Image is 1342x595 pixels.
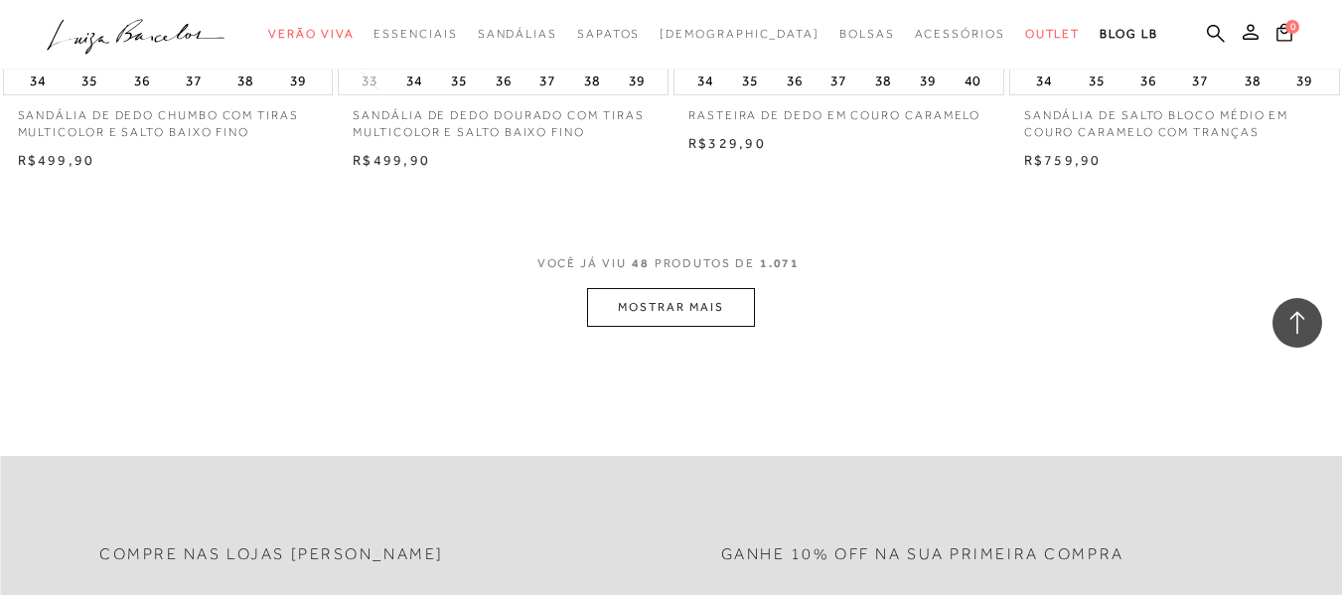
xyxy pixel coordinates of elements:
[180,67,208,94] button: 37
[338,95,669,141] a: SANDÁLIA DE DEDO DOURADO COM TIRAS MULTICOLOR E SALTO BAIXO FINO
[1290,67,1318,94] button: 39
[623,67,651,94] button: 39
[824,67,852,94] button: 37
[1025,16,1081,53] a: noSubCategoriesText
[736,67,764,94] button: 35
[400,67,428,94] button: 34
[490,67,518,94] button: 36
[445,67,473,94] button: 35
[1100,27,1157,41] span: BLOG LB
[3,95,334,141] a: SANDÁLIA DE DEDO CHUMBO COM TIRAS MULTICOLOR E SALTO BAIXO FINO
[1030,67,1058,94] button: 34
[1083,67,1111,94] button: 35
[1009,95,1340,141] a: SANDÁLIA DE SALTO BLOCO MÉDIO EM COURO CARAMELO COM TRANÇAS
[373,27,457,41] span: Essenciais
[18,152,95,168] span: R$499,90
[478,27,557,41] span: Sandálias
[356,72,383,90] button: 33
[578,67,606,94] button: 38
[1285,20,1299,34] span: 0
[353,152,430,168] span: R$499,90
[1270,22,1298,49] button: 0
[1239,67,1267,94] button: 38
[1186,67,1214,94] button: 37
[577,16,640,53] a: noSubCategoriesText
[268,27,354,41] span: Verão Viva
[533,67,561,94] button: 37
[1024,152,1102,168] span: R$759,90
[869,67,897,94] button: 38
[231,67,259,94] button: 38
[1025,27,1081,41] span: Outlet
[537,256,806,270] span: VOCÊ JÁ VIU PRODUTOS DE
[688,135,766,151] span: R$329,90
[959,67,986,94] button: 40
[660,27,820,41] span: [DEMOGRAPHIC_DATA]
[284,67,312,94] button: 39
[839,27,895,41] span: Bolsas
[75,67,103,94] button: 35
[268,16,354,53] a: noSubCategoriesText
[673,95,1004,124] a: RASTEIRA DE DEDO EM COURO CARAMELO
[373,16,457,53] a: noSubCategoriesText
[839,16,895,53] a: noSubCategoriesText
[24,67,52,94] button: 34
[99,545,444,564] h2: Compre nas lojas [PERSON_NAME]
[781,67,809,94] button: 36
[914,67,942,94] button: 39
[721,545,1124,564] h2: Ganhe 10% off na sua primeira compra
[915,27,1005,41] span: Acessórios
[128,67,156,94] button: 36
[1100,16,1157,53] a: BLOG LB
[1134,67,1162,94] button: 36
[632,256,650,270] span: 48
[587,288,754,327] button: MOSTRAR MAIS
[691,67,719,94] button: 34
[577,27,640,41] span: Sapatos
[760,256,801,270] span: 1.071
[660,16,820,53] a: noSubCategoriesText
[478,16,557,53] a: noSubCategoriesText
[915,16,1005,53] a: noSubCategoriesText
